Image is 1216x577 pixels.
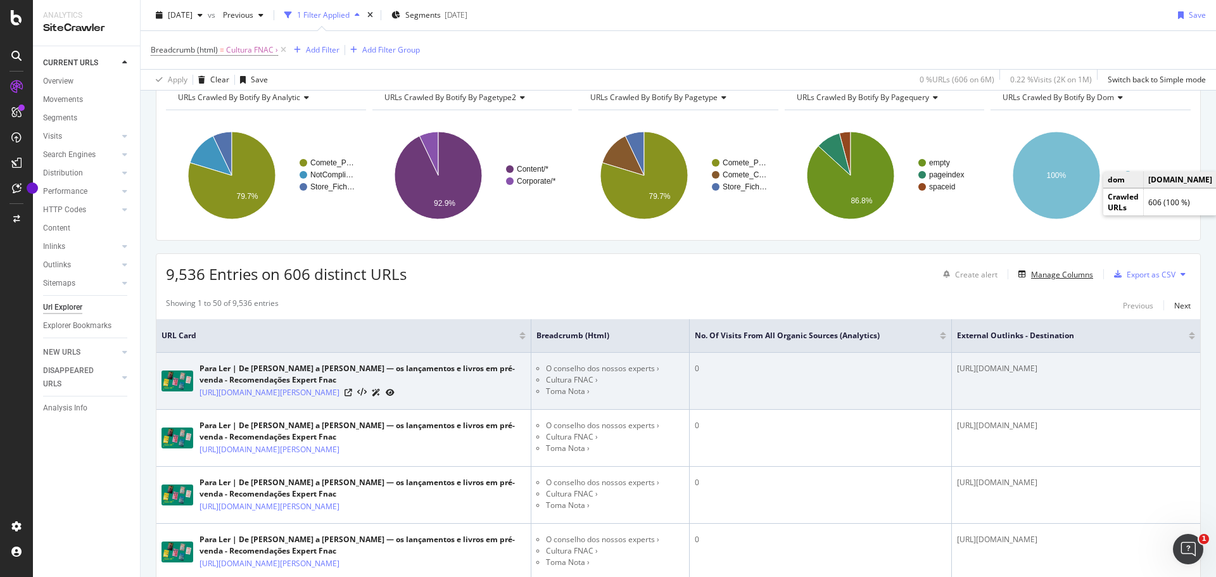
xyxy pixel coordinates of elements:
a: HTTP Codes [43,203,118,217]
div: Overview [43,75,73,88]
span: External Outlinks - Destination [957,330,1170,341]
text: Store_Fich… [310,182,355,191]
a: Inlinks [43,240,118,253]
a: Segments [43,111,131,125]
span: Cultura FNAC › [226,41,278,59]
a: Visits [43,130,118,143]
h4: URLs Crawled By Botify By analytic [175,87,355,108]
svg: A chart. [991,120,1191,231]
button: Create alert [938,264,997,284]
button: Next [1174,298,1191,313]
button: Export as CSV [1109,264,1175,284]
div: Inlinks [43,240,65,253]
a: Outlinks [43,258,118,272]
div: HTTP Codes [43,203,86,217]
div: times [365,9,376,22]
div: Create alert [955,269,997,280]
button: Apply [151,70,187,90]
span: No. of Visits from All Organic Sources (Analytics) [695,330,920,341]
span: = [220,44,224,55]
div: A chart. [372,120,573,231]
h4: URLs Crawled By Botify By pagequery [794,87,973,108]
span: URLs Crawled By Botify By pagequery [797,92,929,103]
li: O conselho dos nossos experts › [546,477,684,488]
text: 86.8% [851,196,872,205]
a: Visit Online Page [345,389,352,396]
a: Movements [43,93,131,106]
button: Manage Columns [1013,267,1093,282]
text: Corporate/* [517,177,556,186]
text: spaceid [929,182,955,191]
a: [URL][DOMAIN_NAME][PERSON_NAME] [199,557,339,570]
iframe: Intercom live chat [1173,534,1203,564]
li: O conselho dos nossos experts › [546,363,684,374]
text: [DOMAIN_NAME] [1135,170,1196,179]
text: Store_Fich… [723,182,767,191]
span: Previous [218,10,253,20]
span: URLs Crawled By Botify By pagetype2 [384,92,516,103]
div: Apply [168,74,187,85]
div: Export as CSV [1127,269,1175,280]
li: O conselho dos nossos experts › [546,534,684,545]
div: Add Filter Group [362,44,420,55]
div: Next [1174,300,1191,311]
div: CURRENT URLS [43,56,98,70]
a: Search Engines [43,148,118,162]
a: Explorer Bookmarks [43,319,131,333]
a: Analysis Info [43,402,131,415]
img: main image [161,542,193,562]
span: URLs Crawled By Botify By analytic [178,92,300,103]
li: Cultura FNAC › [546,431,684,443]
a: DISAPPEARED URLS [43,364,118,391]
text: 79.7% [237,192,258,201]
div: Para Ler | De [PERSON_NAME] a [PERSON_NAME] — os lançamentos e livros em pré-venda - Recomendaçõe... [199,534,526,557]
div: Distribution [43,167,83,180]
button: Previous [218,5,269,25]
button: Segments[DATE] [386,5,472,25]
div: 0 [695,363,946,374]
li: Cultura FNAC › [546,545,684,557]
li: Toma Nota › [546,557,684,568]
div: Search Engines [43,148,96,162]
span: vs [208,10,218,20]
div: Tooltip anchor [27,182,38,194]
li: O conselho dos nossos experts › [546,420,684,431]
img: main image [161,371,193,391]
img: main image [161,428,193,448]
a: AI Url Details [372,386,381,399]
li: Toma Nota › [546,500,684,511]
div: 0 [695,420,946,431]
div: Save [1189,10,1206,20]
div: Showing 1 to 50 of 9,536 entries [166,298,279,313]
a: CURRENT URLS [43,56,118,70]
div: A chart. [785,120,985,231]
span: URL Card [161,330,516,341]
button: [DATE] [151,5,208,25]
div: A chart. [166,120,366,231]
div: 0.22 % Visits ( 2K on 1M ) [1010,74,1092,85]
img: main image [161,485,193,505]
div: A chart. [578,120,778,231]
text: 92.9% [434,199,455,208]
text: 79.7% [649,192,671,201]
span: Breadcrumb (html) [536,330,665,341]
a: URL Inspection [386,386,395,399]
text: Comete_P… [310,158,354,167]
span: URLs Crawled By Botify By pagetype [590,92,718,103]
div: 0 % URLs ( 606 on 6M ) [920,74,994,85]
text: 100% [1047,171,1067,180]
div: Analysis Info [43,402,87,415]
div: Clear [210,74,229,85]
a: Content [43,222,131,235]
div: Segments [43,111,77,125]
div: [URL][DOMAIN_NAME] [957,420,1195,431]
div: Url Explorer [43,301,82,314]
div: Para Ler | De [PERSON_NAME] a [PERSON_NAME] — os lançamentos e livros em pré-venda - Recomendaçõe... [199,477,526,500]
div: Manage Columns [1031,269,1093,280]
span: Breadcrumb (html) [151,44,218,55]
div: Movements [43,93,83,106]
div: DISAPPEARED URLS [43,364,107,391]
a: Overview [43,75,131,88]
button: 1 Filter Applied [279,5,365,25]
